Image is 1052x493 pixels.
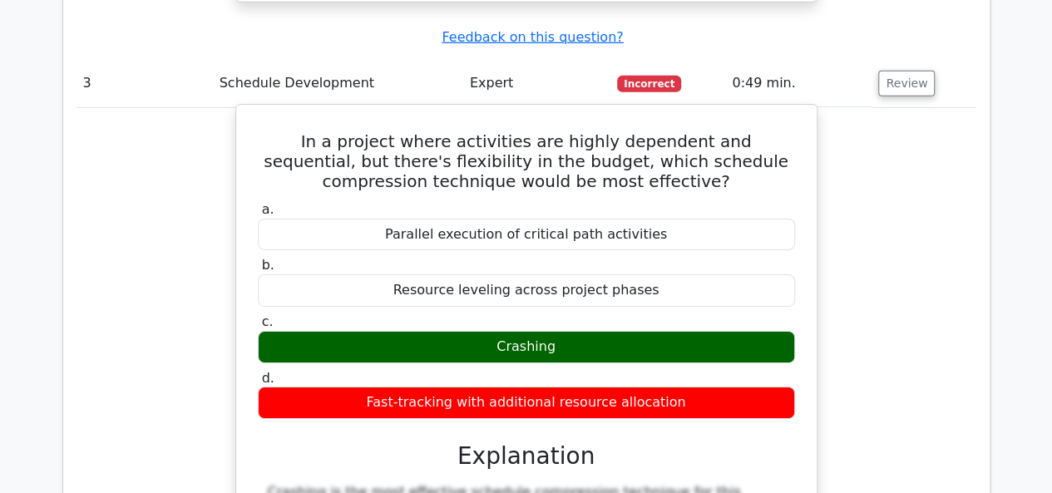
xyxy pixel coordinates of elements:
[617,76,681,92] span: Incorrect
[256,131,797,191] h5: In a project where activities are highly dependent and sequential, but there's flexibility in the...
[262,257,274,273] span: b.
[258,219,795,251] div: Parallel execution of critical path activities
[463,60,610,107] td: Expert
[258,387,795,419] div: Fast-tracking with additional resource allocation
[213,60,463,107] td: Schedule Development
[268,442,785,471] h3: Explanation
[262,201,274,217] span: a.
[258,331,795,363] div: Crashing
[725,60,872,107] td: 0:49 min.
[258,274,795,307] div: Resource leveling across project phases
[878,71,935,96] button: Review
[262,370,274,386] span: d.
[442,29,623,45] a: Feedback on this question?
[77,60,213,107] td: 3
[262,313,274,329] span: c.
